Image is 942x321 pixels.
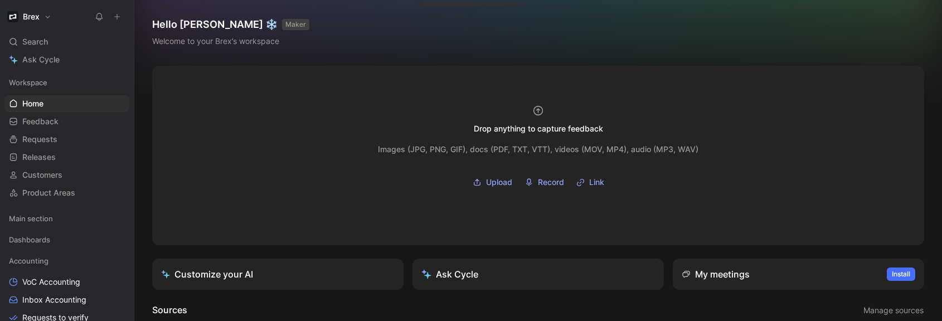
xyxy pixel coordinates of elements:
[4,210,129,227] div: Main section
[521,174,568,191] button: Record
[4,231,129,248] div: Dashboards
[22,53,60,66] span: Ask Cycle
[887,267,915,281] button: Install
[892,269,910,280] span: Install
[4,74,129,91] div: Workspace
[152,303,187,318] h2: Sources
[22,152,56,163] span: Releases
[486,176,512,189] span: Upload
[4,252,129,269] div: Accounting
[152,35,309,48] div: Welcome to your Brex’s workspace
[4,210,129,230] div: Main section
[474,122,603,135] div: Drop anything to capture feedback
[4,51,129,68] a: Ask Cycle
[4,231,129,251] div: Dashboards
[4,149,129,166] a: Releases
[161,267,253,281] div: Customize your AI
[9,255,48,266] span: Accounting
[152,18,309,31] h1: Hello [PERSON_NAME] ❄️
[22,98,43,109] span: Home
[9,234,50,245] span: Dashboards
[863,303,924,318] button: Manage sources
[4,131,129,148] a: Requests
[589,176,604,189] span: Link
[572,174,608,191] button: Link
[682,267,750,281] div: My meetings
[22,116,59,127] span: Feedback
[4,167,129,183] a: Customers
[378,143,698,156] div: Images (JPG, PNG, GIF), docs (PDF, TXT, VTT), videos (MOV, MP4), audio (MP3, WAV)
[421,267,478,281] div: Ask Cycle
[4,113,129,130] a: Feedback
[22,294,86,305] span: Inbox Accounting
[9,213,53,224] span: Main section
[22,35,48,48] span: Search
[863,304,924,317] span: Manage sources
[4,274,129,290] a: VoC Accounting
[152,259,404,290] a: Customize your AI
[282,19,309,30] button: MAKER
[7,11,18,22] img: Brex
[22,187,75,198] span: Product Areas
[4,33,129,50] div: Search
[4,184,129,201] a: Product Areas
[22,134,57,145] span: Requests
[9,77,47,88] span: Workspace
[4,291,129,308] a: Inbox Accounting
[4,95,129,112] a: Home
[22,169,62,181] span: Customers
[22,276,80,288] span: VoC Accounting
[538,176,564,189] span: Record
[4,9,54,25] button: BrexBrex
[412,259,664,290] button: Ask Cycle
[469,174,516,191] button: Upload
[23,12,40,22] h1: Brex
